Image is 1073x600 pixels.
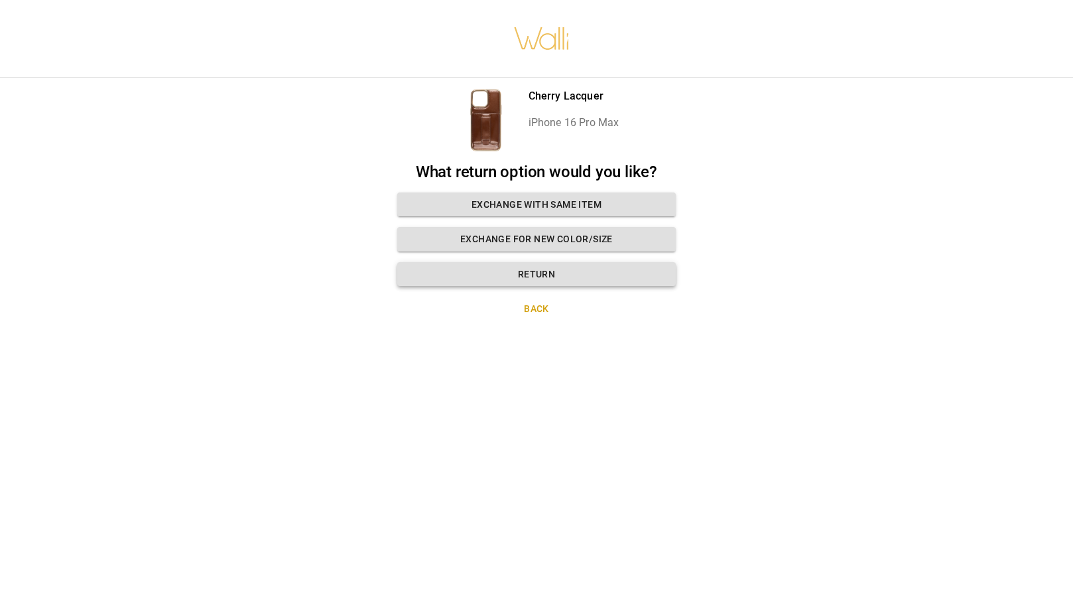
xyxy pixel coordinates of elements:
[397,262,676,287] button: Return
[397,163,676,182] h2: What return option would you like?
[513,10,570,67] img: walli-inc.myshopify.com
[397,227,676,252] button: Exchange for new color/size
[529,115,619,131] p: iPhone 16 Pro Max
[529,88,619,104] p: Cherry Lacquer
[397,297,676,321] button: Back
[397,192,676,217] button: Exchange with same item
